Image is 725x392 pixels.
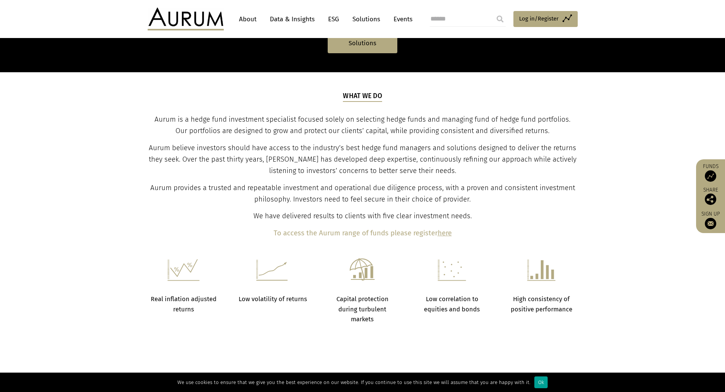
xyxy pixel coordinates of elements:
img: Share this post [705,194,716,205]
a: Log in/Register [513,11,578,27]
a: Solutions [328,33,397,53]
strong: Low volatility of returns [239,295,307,303]
img: Access Funds [705,170,716,182]
a: Events [390,12,413,26]
span: Log in/Register [519,14,559,23]
strong: Capital protection during turbulent markets [336,295,389,323]
div: Ok [534,376,548,388]
strong: High consistency of positive performance [511,295,572,313]
a: ESG [324,12,343,26]
a: here [438,229,452,237]
h5: What we do [343,91,382,102]
b: To access the Aurum range of funds please register [274,229,438,237]
a: Sign up [700,211,721,229]
img: Aurum [148,8,224,30]
div: Share [700,187,721,205]
a: About [235,12,260,26]
span: We have delivered results to clients with five clear investment needs. [253,212,472,220]
img: Sign up to our newsletter [705,218,716,229]
input: Submit [492,11,508,27]
span: Aurum is a hedge fund investment specialist focused solely on selecting hedge funds and managing ... [155,115,570,135]
a: Funds [700,163,721,182]
a: Data & Insights [266,12,319,26]
a: Solutions [349,12,384,26]
strong: Low correlation to equities and bonds [424,295,480,313]
span: Aurum believe investors should have access to the industry’s best hedge fund managers and solutio... [149,144,577,175]
strong: Real inflation adjusted returns [151,295,217,313]
span: Aurum provides a trusted and repeatable investment and operational due diligence process, with a ... [150,184,575,203]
